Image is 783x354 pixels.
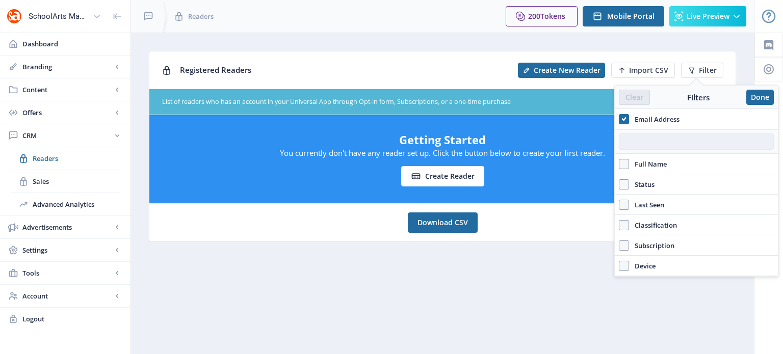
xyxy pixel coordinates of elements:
[180,65,251,75] span: Registered Readers
[160,131,725,148] h5: Getting Started
[33,199,120,209] span: Advanced Analytics
[629,178,655,190] span: Status
[650,92,746,102] div: Filters
[6,8,22,24] img: properties.app_icon.png
[10,147,120,170] a: Readers
[681,63,723,78] button: Filter
[188,11,214,21] span: Readers
[629,260,656,272] span: Device
[669,6,746,26] button: Live Preview
[162,97,662,107] div: List of readers who has an account in your Universal App through Opt-in form, Subscriptions, or a...
[22,107,112,118] span: Offers
[629,239,674,252] span: Subscription
[629,158,667,170] span: Full Name
[10,193,120,215] a: Advanced Analytics
[33,153,120,164] span: Readers
[22,39,122,49] span: Dashboard
[29,5,89,28] div: SchoolArts Magazine
[619,90,650,105] button: Clear
[33,176,120,186] span: Sales
[408,212,478,233] a: Download CSV
[22,130,112,141] span: CRM
[160,148,725,158] p: You currently don't have any reader set up. Click the button below to create your first reader.
[22,245,112,255] span: Settings
[401,166,484,186] button: Create reader
[22,268,112,278] span: Tools
[22,291,112,301] span: Account
[149,51,736,204] app-collection-view: Registered Readers
[518,63,605,78] button: Create New Reader
[605,63,675,78] a: New page
[611,63,675,78] button: Import CSV
[22,222,112,232] span: Advertisements
[512,63,605,78] a: New page
[687,12,729,20] span: Live Preview
[629,219,677,231] span: Classification
[22,314,122,324] span: Logout
[583,6,664,26] button: Mobile Portal
[607,12,655,20] span: Mobile Portal
[534,66,601,74] span: Create New Reader
[629,199,664,211] span: Last Seen
[22,85,112,95] span: Content
[629,113,680,125] span: Email Address
[746,90,774,105] button: Done
[699,66,717,74] span: Filter
[629,66,668,74] span: Import CSV
[22,62,112,72] span: Branding
[10,170,120,193] a: Sales
[506,6,578,26] button: 200Tokens
[540,11,565,21] span: Tokens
